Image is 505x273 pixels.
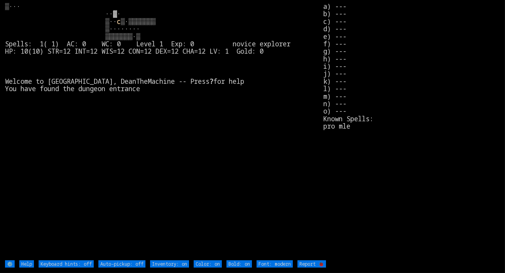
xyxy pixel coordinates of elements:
[257,260,293,268] input: Font: modern
[323,3,500,259] stats: a) --- b) --- c) --- d) --- e) --- f) --- g) --- h) --- i) --- j) --- k) --- l) --- m) --- n) ---...
[98,260,145,268] input: Auto-pickup: off
[194,260,222,268] input: Color: on
[297,260,326,268] input: Report 🐞
[5,3,323,259] larn: ▒··· ··▓· ▒·· ▒·▒▒▒▒▒▒▒ ▒········ ▒▒▒▒▒▒▒·▒ Spells: 1( 1) AC: 0 WC: 0 Level 1 Exp: 0 novice explo...
[117,17,121,26] font: c
[39,260,94,268] input: Keyboard hints: off
[19,260,34,268] input: Help
[226,260,252,268] input: Bold: on
[150,260,189,268] input: Inventory: on
[5,260,15,268] input: ⚙️
[209,77,213,86] b: ?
